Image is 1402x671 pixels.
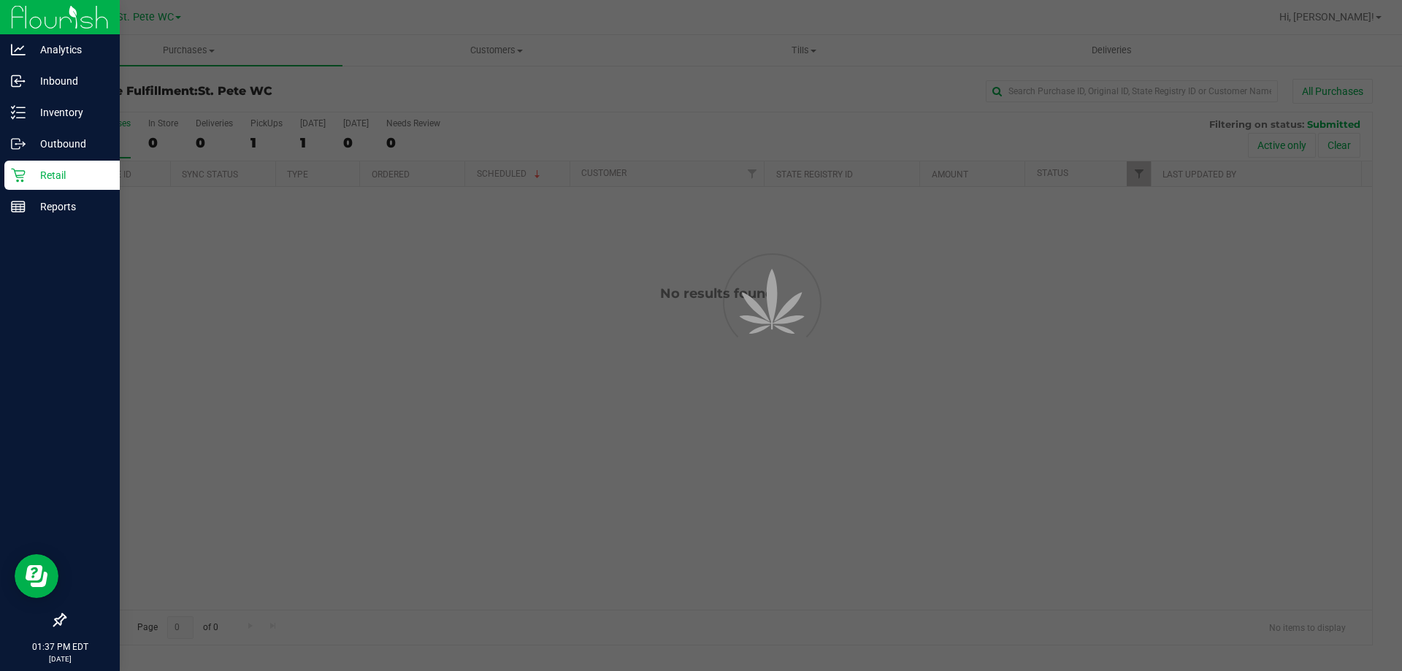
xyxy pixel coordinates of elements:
[11,105,26,120] inline-svg: Inventory
[11,42,26,57] inline-svg: Analytics
[11,199,26,214] inline-svg: Reports
[26,198,113,215] p: Reports
[7,640,113,653] p: 01:37 PM EDT
[7,653,113,664] p: [DATE]
[15,554,58,598] iframe: Resource center
[26,166,113,184] p: Retail
[26,104,113,121] p: Inventory
[11,137,26,151] inline-svg: Outbound
[26,41,113,58] p: Analytics
[26,72,113,90] p: Inbound
[26,135,113,153] p: Outbound
[11,74,26,88] inline-svg: Inbound
[11,168,26,183] inline-svg: Retail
